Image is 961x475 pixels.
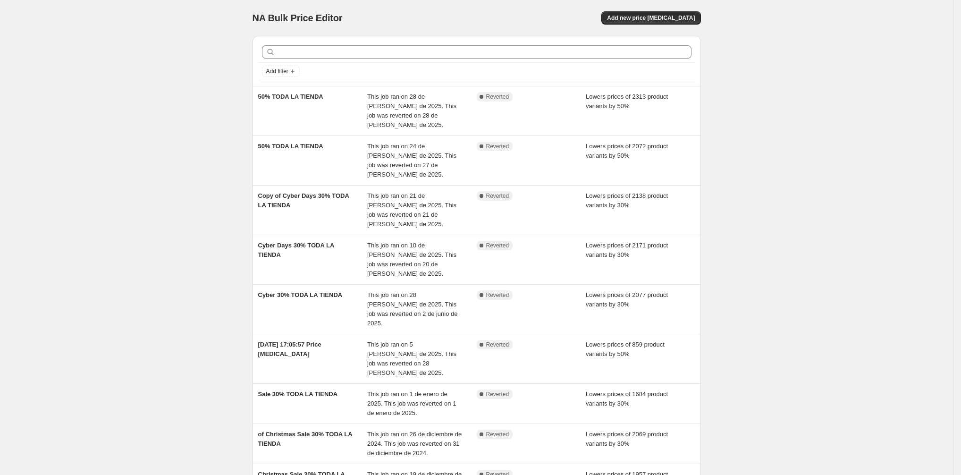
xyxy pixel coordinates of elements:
span: Reverted [486,390,509,398]
span: This job ran on 28 [PERSON_NAME] de 2025. This job was reverted on 2 de junio de 2025. [367,291,458,327]
span: Reverted [486,143,509,150]
span: 50% TODA LA TIENDA [258,143,323,150]
span: [DATE] 17:05:57 Price [MEDICAL_DATA] [258,341,321,357]
span: Cyber Days 30% TODA LA TIENDA [258,242,334,258]
span: Reverted [486,431,509,438]
span: Reverted [486,242,509,249]
span: 50% TODA LA TIENDA [258,93,323,100]
span: This job ran on 26 de diciembre de 2024. This job was reverted on 31 de diciembre de 2024. [367,431,462,457]
span: Lowers prices of 2077 product variants by 30% [586,291,668,308]
button: Add filter [262,66,300,77]
button: Add new price [MEDICAL_DATA] [601,11,700,25]
span: Cyber 30% TODA LA TIENDA [258,291,343,298]
span: Add filter [266,68,288,75]
span: This job ran on 21 de [PERSON_NAME] de 2025. This job was reverted on 21 de [PERSON_NAME] de 2025. [367,192,456,228]
span: This job ran on 1 de enero de 2025. This job was reverted on 1 de enero de 2025. [367,390,456,416]
span: Lowers prices of 2138 product variants by 30% [586,192,668,209]
span: Sale 30% TODA LA TIENDA [258,390,338,398]
span: This job ran on 5 [PERSON_NAME] de 2025. This job was reverted on 28 [PERSON_NAME] de 2025. [367,341,456,376]
span: Reverted [486,341,509,348]
span: This job ran on 10 de [PERSON_NAME] de 2025. This job was reverted on 20 de [PERSON_NAME] de 2025. [367,242,456,277]
span: Lowers prices of 859 product variants by 50% [586,341,665,357]
span: Reverted [486,291,509,299]
span: Lowers prices of 2072 product variants by 50% [586,143,668,159]
span: Copy of Cyber Days 30% TODA LA TIENDA [258,192,349,209]
span: This job ran on 28 de [PERSON_NAME] de 2025. This job was reverted on 28 de [PERSON_NAME] de 2025. [367,93,456,128]
span: Lowers prices of 2171 product variants by 30% [586,242,668,258]
span: Lowers prices of 2069 product variants by 30% [586,431,668,447]
span: This job ran on 24 de [PERSON_NAME] de 2025. This job was reverted on 27 de [PERSON_NAME] de 2025. [367,143,456,178]
span: Reverted [486,192,509,200]
span: Reverted [486,93,509,101]
span: Add new price [MEDICAL_DATA] [607,14,695,22]
span: NA Bulk Price Editor [253,13,343,23]
span: Lowers prices of 1684 product variants by 30% [586,390,668,407]
span: Lowers prices of 2313 product variants by 50% [586,93,668,110]
span: of Christmas Sale 30% TODA LA TIENDA [258,431,353,447]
